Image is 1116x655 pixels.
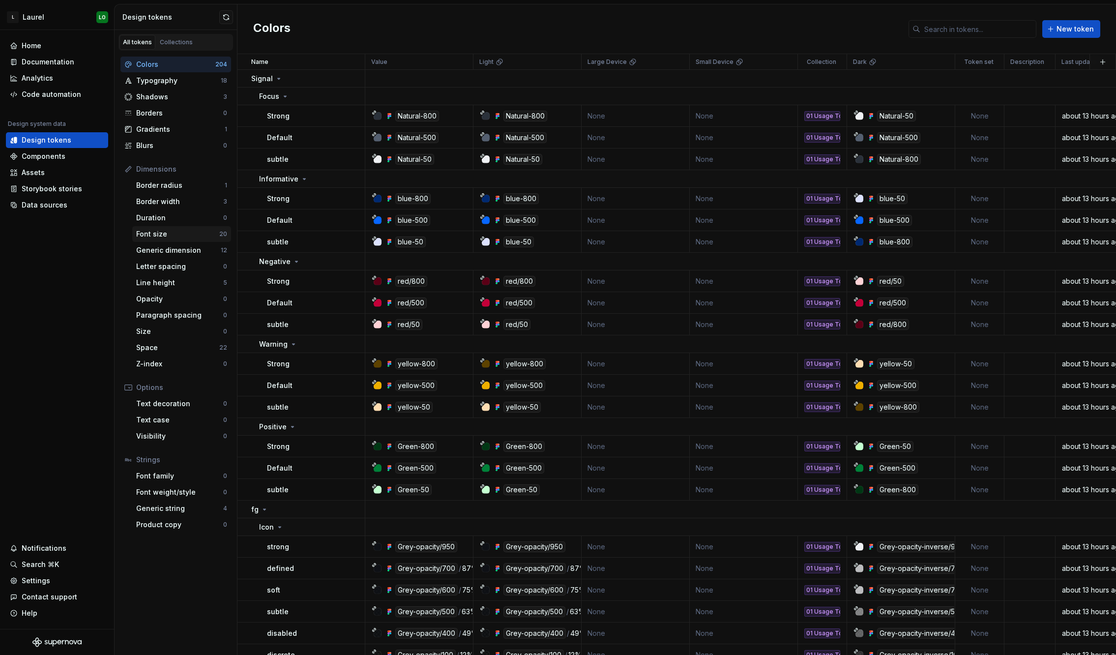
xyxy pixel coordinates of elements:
[267,237,289,247] p: subtle
[251,58,268,66] p: Name
[223,360,227,368] div: 0
[223,295,227,303] div: 0
[503,441,545,452] div: Green-800
[582,292,690,314] td: None
[136,520,223,530] div: Product copy
[221,246,227,254] div: 12
[582,579,690,601] td: None
[955,105,1004,127] td: None
[132,412,231,428] a: Text case0
[136,229,219,239] div: Font size
[582,457,690,479] td: None
[6,87,108,102] a: Code automation
[136,262,223,271] div: Letter spacing
[132,291,231,307] a: Opacity0
[136,327,223,336] div: Size
[877,319,909,330] div: red/800
[223,311,227,319] div: 0
[503,380,545,391] div: yellow-500
[582,558,690,579] td: None
[132,517,231,533] a: Product copy0
[582,479,690,501] td: None
[6,605,108,621] button: Help
[22,543,66,553] div: Notifications
[877,358,914,369] div: yellow-50
[99,13,106,21] div: LO
[955,353,1004,375] td: None
[267,564,294,573] p: defined
[503,132,547,143] div: Natural-500
[132,356,231,372] a: Z-index0
[6,149,108,164] a: Components
[267,381,293,390] p: Default
[877,132,920,143] div: Natural-500
[136,471,223,481] div: Font family
[804,298,840,308] div: 01 Usage Tokens
[267,542,289,552] p: strong
[136,60,215,69] div: Colors
[259,422,287,432] p: Positive
[223,198,227,206] div: 3
[804,402,840,412] div: 01 Usage Tokens
[395,358,438,369] div: yellow-800
[690,149,798,170] td: None
[853,58,867,66] p: Dark
[804,215,840,225] div: 01 Usage Tokens
[479,58,494,66] p: Light
[395,237,426,247] div: blue-50
[690,396,798,418] td: None
[6,38,108,54] a: Home
[877,463,918,474] div: Green-500
[223,279,227,287] div: 5
[259,91,279,101] p: Focus
[136,294,223,304] div: Opacity
[587,58,627,66] p: Large Device
[395,111,439,121] div: Natural-800
[136,76,221,86] div: Typography
[964,58,994,66] p: Token set
[136,399,223,409] div: Text decoration
[582,375,690,396] td: None
[7,11,19,23] div: L
[132,428,231,444] a: Visibility0
[22,576,50,586] div: Settings
[877,193,908,204] div: blue-50
[259,257,291,267] p: Negative
[267,298,293,308] p: Default
[160,38,193,46] div: Collections
[132,226,231,242] a: Font size20
[1042,20,1100,38] button: New token
[503,484,540,495] div: Green-50
[503,298,535,308] div: red/500
[395,402,433,413] div: yellow-50
[223,327,227,335] div: 0
[582,209,690,231] td: None
[136,108,223,118] div: Borders
[503,319,530,330] div: red/50
[395,132,439,143] div: Natural-500
[395,154,434,165] div: Natural-50
[267,402,289,412] p: subtle
[136,455,227,465] div: Strings
[267,133,293,143] p: Default
[223,142,227,149] div: 0
[132,396,231,412] a: Text decoration0
[1057,24,1094,34] span: New token
[877,380,919,391] div: yellow-500
[582,231,690,253] td: None
[22,168,45,178] div: Assets
[955,375,1004,396] td: None
[955,457,1004,479] td: None
[136,278,223,288] div: Line height
[120,138,231,153] a: Blurs0
[132,259,231,274] a: Letter spacing0
[267,194,290,204] p: Strong
[136,310,223,320] div: Paragraph spacing
[267,154,289,164] p: subtle
[459,563,461,574] div: /
[223,432,227,440] div: 0
[267,442,290,451] p: Strong
[22,89,81,99] div: Code automation
[120,121,231,137] a: Gradients1
[804,133,840,143] div: 01 Usage Tokens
